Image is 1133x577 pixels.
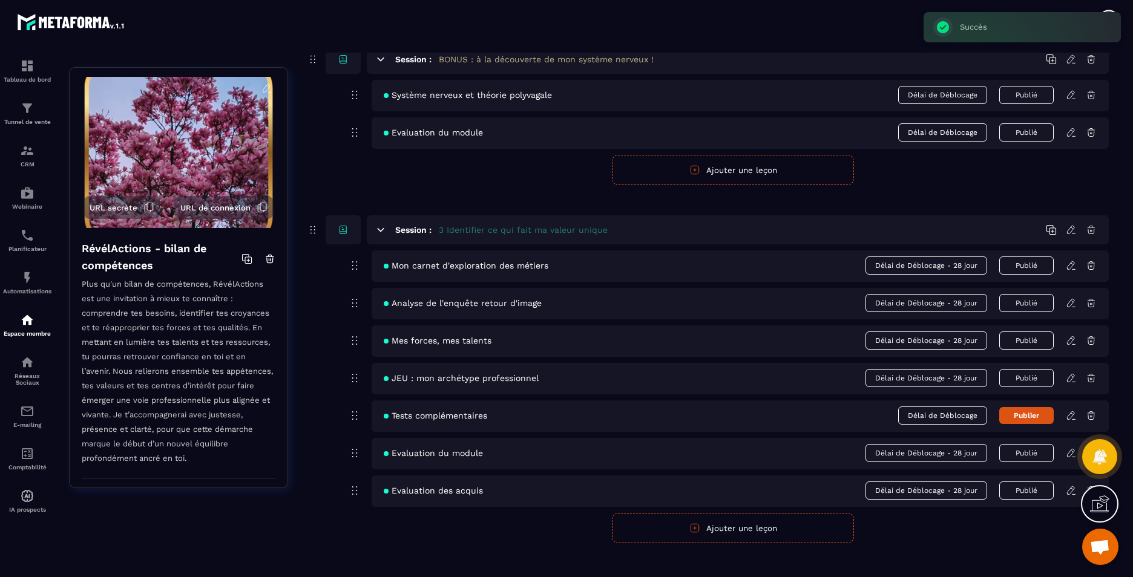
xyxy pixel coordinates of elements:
[20,355,34,370] img: social-network
[3,437,51,480] a: accountantaccountantComptabilité
[865,294,987,312] span: Délai de Déblocage - 28 jour
[180,203,251,212] span: URL de connexion
[384,336,491,345] span: Mes forces, mes talents
[999,369,1054,387] button: Publié
[3,373,51,386] p: Réseaux Sociaux
[20,404,34,419] img: email
[999,481,1054,500] button: Publié
[865,331,987,350] span: Délai de Déblocage - 28 jour
[384,448,483,458] span: Evaluation du module
[20,186,34,200] img: automations
[3,161,51,168] p: CRM
[395,54,432,64] h6: Session :
[865,369,987,387] span: Délai de Déblocage - 28 jour
[3,92,51,134] a: formationformationTunnel de vente
[612,513,854,543] button: Ajouter une leçon
[3,464,51,471] p: Comptabilité
[82,240,241,274] h4: RévélActions - bilan de compétences
[384,128,483,137] span: Evaluation du module
[898,86,987,104] span: Délai de Déblocage
[90,203,137,212] span: URL secrète
[84,196,160,219] button: URL secrète
[3,219,51,261] a: schedulerschedulerPlanificateur
[20,446,34,461] img: accountant
[999,294,1054,312] button: Publié
[3,261,51,304] a: automationsautomationsAutomatisations
[3,304,51,346] a: automationsautomationsEspace membre
[439,224,608,236] h5: 3 Identifier ce qui fait ma valeur unique
[865,444,987,462] span: Délai de Déblocage - 28 jour
[999,256,1054,275] button: Publié
[3,134,51,177] a: formationformationCRM
[3,50,51,92] a: formationformationTableau de bord
[20,228,34,243] img: scheduler
[384,90,552,100] span: Système nerveux et théorie polyvagale
[3,506,51,513] p: IA prospects
[3,288,51,295] p: Automatisations
[3,422,51,428] p: E-mailing
[865,256,987,275] span: Délai de Déblocage - 28 jour
[999,331,1054,350] button: Publié
[384,486,483,495] span: Evaluation des acquis
[3,119,51,125] p: Tunnel de vente
[20,270,34,285] img: automations
[17,11,126,33] img: logo
[384,373,539,383] span: JEU : mon archétype professionnel
[3,330,51,337] p: Espace membre
[20,59,34,73] img: formation
[999,444,1054,462] button: Publié
[612,155,854,185] button: Ajouter une leçon
[999,86,1054,104] button: Publié
[395,225,432,235] h6: Session :
[1082,529,1118,565] a: Ouvrir le chat
[384,261,548,270] span: Mon carnet d'exploration des métiers
[3,395,51,437] a: emailemailE-mailing
[439,53,654,65] h5: BONUS : à la découverte de mon système nerveux !
[384,411,487,420] span: Tests complémentaires
[82,277,275,478] p: Plus qu'un bilan de compétences, RévélActions est une invitation à mieux te connaître : comprendr...
[20,101,34,116] img: formation
[20,489,34,503] img: automations
[999,123,1054,142] button: Publié
[174,196,274,219] button: URL de connexion
[20,143,34,158] img: formation
[3,246,51,252] p: Planificateur
[898,406,987,425] span: Délai de Déblocage
[999,407,1054,424] button: Publier
[865,481,987,500] span: Délai de Déblocage - 28 jour
[3,203,51,210] p: Webinaire
[3,76,51,83] p: Tableau de bord
[3,177,51,219] a: automationsautomationsWebinaire
[3,346,51,395] a: social-networksocial-networkRéseaux Sociaux
[898,123,987,142] span: Délai de Déblocage
[384,298,542,308] span: Analyse de l'enquête retour d'image
[79,77,278,228] img: background
[20,313,34,327] img: automations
